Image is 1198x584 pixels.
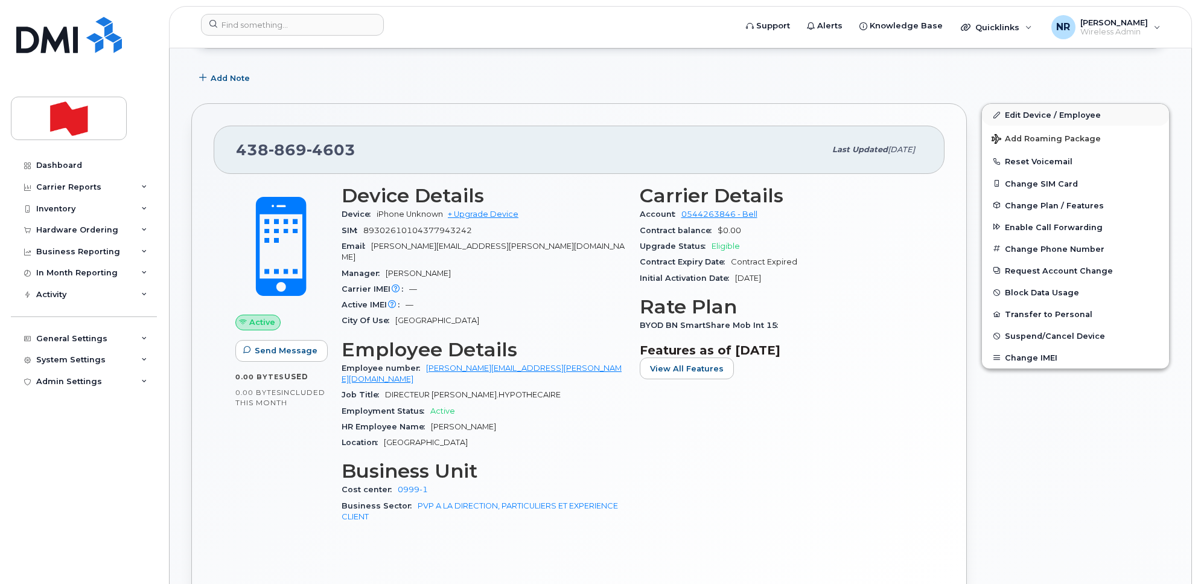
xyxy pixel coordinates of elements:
span: Enable Call Forwarding [1005,222,1103,231]
span: Employee number [342,364,426,373]
div: Quicklinks [952,15,1040,39]
h3: Rate Plan [640,296,923,318]
span: 0.00 Bytes [235,388,281,397]
span: Device [342,210,377,219]
a: Edit Device / Employee [982,104,1169,126]
span: Support [756,20,790,32]
span: [PERSON_NAME][EMAIL_ADDRESS][PERSON_NAME][DOMAIN_NAME] [342,242,625,262]
span: Location [342,438,384,447]
span: Add Note [211,72,250,84]
span: Wireless Admin [1080,27,1148,37]
span: Contract Expiry Date [640,257,731,266]
a: Alerts [798,14,851,38]
span: Active IMEI [342,300,406,309]
span: $0.00 [718,226,741,235]
button: Block Data Usage [982,281,1169,303]
span: Active [249,316,275,328]
span: [GEOGRAPHIC_DATA] [395,316,479,325]
span: Knowledge Base [870,20,943,32]
button: Change IMEI [982,347,1169,368]
h3: Business Unit [342,460,625,482]
span: Send Message [255,345,317,356]
span: 869 [269,141,307,159]
span: Quicklinks [975,22,1019,32]
button: Change Plan / Features [982,194,1169,216]
span: — [406,300,413,309]
button: View All Features [640,358,734,379]
span: SIM [342,226,363,235]
span: Eligible [712,242,740,251]
span: City Of Use [342,316,395,325]
span: NR [1056,20,1070,34]
button: Request Account Change [982,260,1169,281]
span: Contract Expired [731,257,797,266]
a: Knowledge Base [851,14,951,38]
span: Active [430,406,455,416]
a: Support [738,14,798,38]
span: — [409,284,417,294]
h3: Device Details [342,185,625,207]
div: Nancy Robitaille [1043,15,1169,39]
span: Business Sector [342,501,418,510]
span: Email [342,242,371,251]
span: Job Title [342,390,385,399]
span: [PERSON_NAME] [386,269,451,278]
button: Change SIM Card [982,173,1169,194]
span: Initial Activation Date [640,274,735,283]
button: Suspend/Cancel Device [982,325,1169,347]
button: Reset Voicemail [982,150,1169,172]
h3: Features as of [DATE] [640,343,923,358]
a: PVP A LA DIRECTION, PARTICULIERS ET EXPERIENCE CLIENT [342,501,618,521]
span: 0.00 Bytes [235,373,284,381]
span: iPhone Unknown [377,210,443,219]
button: Transfer to Personal [982,303,1169,325]
span: Manager [342,269,386,278]
span: Contract balance [640,226,718,235]
span: DIRECTEUR [PERSON_NAME].HYPOTHECAIRE [385,390,561,399]
span: Add Roaming Package [992,134,1101,146]
h3: Carrier Details [640,185,923,207]
span: [PERSON_NAME] [1080,18,1148,27]
span: Alerts [817,20,843,32]
a: 0999-1 [398,485,428,494]
button: Enable Call Forwarding [982,216,1169,238]
span: [PERSON_NAME] [431,422,496,431]
h3: Employee Details [342,339,625,361]
button: Add Note [191,67,260,89]
a: [PERSON_NAME][EMAIL_ADDRESS][PERSON_NAME][DOMAIN_NAME] [342,364,622,383]
input: Find something... [201,14,384,36]
span: Last updated [832,145,888,154]
span: Change Plan / Features [1005,201,1104,210]
span: [GEOGRAPHIC_DATA] [384,438,468,447]
button: Send Message [235,340,328,362]
span: BYOD BN SmartShare Mob Int 15 [640,321,784,330]
span: Carrier IMEI [342,284,409,294]
span: Cost center [342,485,398,494]
span: 438 [236,141,355,159]
span: [DATE] [735,274,761,283]
a: 0544263846 - Bell [681,210,757,219]
span: Suspend/Cancel Device [1005,332,1105,341]
span: Employment Status [342,406,430,416]
span: used [284,372,308,381]
span: HR Employee Name [342,422,431,431]
span: [DATE] [888,145,915,154]
span: 4603 [307,141,355,159]
button: Add Roaming Package [982,126,1169,150]
button: Change Phone Number [982,238,1169,260]
span: View All Features [650,363,724,374]
a: + Upgrade Device [448,210,518,219]
span: Account [640,210,681,219]
span: Upgrade Status [640,242,712,251]
span: 89302610104377943242 [363,226,472,235]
